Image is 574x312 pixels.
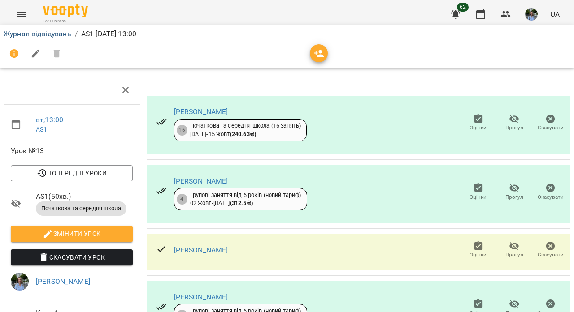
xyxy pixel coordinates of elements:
a: вт , 13:00 [36,115,63,124]
button: Прогул [496,180,533,205]
div: 4 [177,194,187,205]
li: / [75,29,78,39]
span: Змінити урок [18,228,126,239]
a: Журнал відвідувань [4,30,71,38]
button: Прогул [496,238,533,263]
button: Скасувати [532,180,569,205]
a: [PERSON_NAME] [174,177,228,185]
div: Початкова та середня школа (16 занять) [DATE] - 15 жовт [190,122,301,138]
button: Menu [11,4,32,25]
b: ( 312.5 ₴ ) [230,200,253,206]
button: Оцінки [460,238,496,263]
nav: breadcrumb [4,29,570,39]
button: Прогул [496,111,533,136]
span: Прогул [505,193,523,201]
b: ( 240.63 ₴ ) [230,131,256,137]
a: [PERSON_NAME] [174,107,228,116]
a: AS1 [36,126,47,133]
span: UA [550,9,560,19]
a: [PERSON_NAME] [36,277,90,286]
button: UA [547,6,563,22]
span: Скасувати Урок [18,252,126,263]
p: AS1 [DATE] 13:00 [81,29,136,39]
span: Початкова та середня школа [36,205,126,213]
span: 62 [457,3,469,12]
div: Групові заняття від 6 років (новий тариф) 02 жовт - [DATE] [190,191,301,208]
span: AS1 ( 50 хв. ) [36,191,133,202]
span: For Business [43,18,88,24]
img: 7c163fb4694d05e3380991794d2c096f.jpg [525,8,538,21]
span: Скасувати [538,251,564,259]
img: 7c163fb4694d05e3380991794d2c096f.jpg [11,273,29,291]
a: [PERSON_NAME] [174,246,228,254]
button: Змінити урок [11,226,133,242]
img: Voopty Logo [43,4,88,17]
span: Урок №13 [11,145,133,156]
button: Скасувати Урок [11,249,133,265]
span: Прогул [505,124,523,132]
div: 16 [177,125,187,136]
span: Попередні уроки [18,168,126,179]
span: Оцінки [470,193,487,201]
a: [PERSON_NAME] [174,293,228,301]
button: Оцінки [460,111,496,136]
button: Попередні уроки [11,165,133,181]
button: Оцінки [460,180,496,205]
span: Скасувати [538,124,564,132]
span: Оцінки [470,251,487,259]
button: Скасувати [532,238,569,263]
span: Оцінки [470,124,487,132]
button: Скасувати [532,111,569,136]
span: Скасувати [538,193,564,201]
span: Прогул [505,251,523,259]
